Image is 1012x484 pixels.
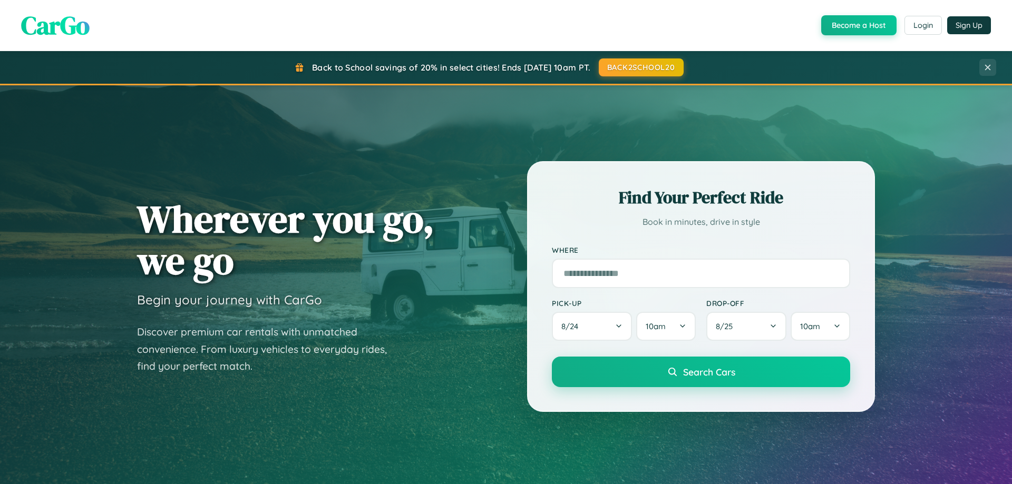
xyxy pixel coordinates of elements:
button: 8/25 [706,312,786,341]
label: Where [552,245,850,254]
span: 8 / 25 [716,321,738,331]
h1: Wherever you go, we go [137,198,434,281]
button: Search Cars [552,357,850,387]
button: Sign Up [947,16,991,34]
span: 10am [646,321,666,331]
p: Discover premium car rentals with unmatched convenience. From luxury vehicles to everyday rides, ... [137,323,401,375]
span: Search Cars [683,366,735,378]
button: BACK2SCHOOL20 [599,58,684,76]
span: 10am [800,321,820,331]
label: Drop-off [706,299,850,308]
span: 8 / 24 [561,321,583,331]
button: 10am [636,312,696,341]
button: Become a Host [821,15,897,35]
button: 10am [791,312,850,341]
button: Login [904,16,942,35]
h3: Begin your journey with CarGo [137,292,322,308]
p: Book in minutes, drive in style [552,214,850,230]
span: CarGo [21,8,90,43]
h2: Find Your Perfect Ride [552,186,850,209]
span: Back to School savings of 20% in select cities! Ends [DATE] 10am PT. [312,62,590,73]
label: Pick-up [552,299,696,308]
button: 8/24 [552,312,632,341]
